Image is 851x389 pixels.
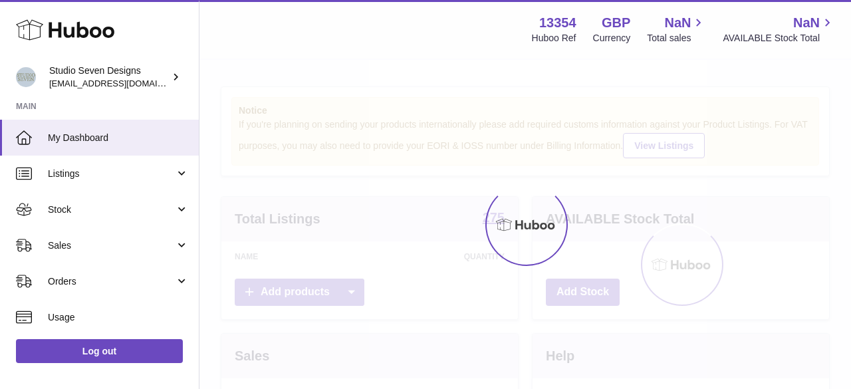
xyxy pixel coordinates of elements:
div: Currency [593,32,631,45]
span: Sales [48,239,175,252]
span: NaN [793,14,820,32]
strong: GBP [602,14,630,32]
span: Orders [48,275,175,288]
span: My Dashboard [48,132,189,144]
div: Huboo Ref [532,32,576,45]
span: NaN [664,14,691,32]
div: Studio Seven Designs [49,65,169,90]
span: AVAILABLE Stock Total [723,32,835,45]
span: [EMAIL_ADDRESS][DOMAIN_NAME] [49,78,195,88]
a: Log out [16,339,183,363]
span: Usage [48,311,189,324]
strong: 13354 [539,14,576,32]
a: NaN Total sales [647,14,706,45]
span: Total sales [647,32,706,45]
img: internalAdmin-13354@internal.huboo.com [16,67,36,87]
a: NaN AVAILABLE Stock Total [723,14,835,45]
span: Listings [48,168,175,180]
span: Stock [48,203,175,216]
